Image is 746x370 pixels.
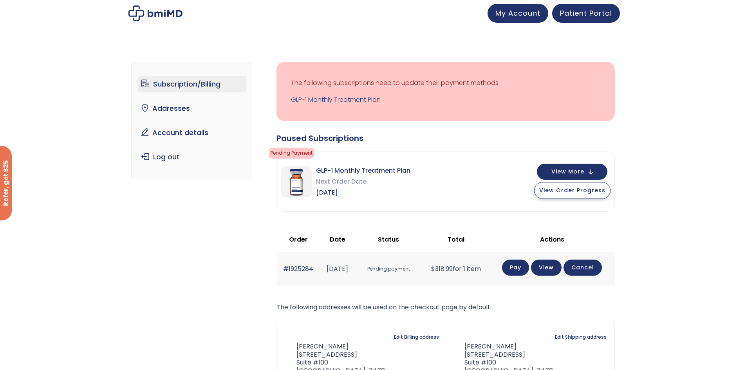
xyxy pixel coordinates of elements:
[291,78,600,88] p: The following subscriptions need to update their payment methods:
[531,260,562,276] a: View
[448,235,464,244] span: Total
[291,94,600,105] a: GLP-1 Monthly Treatment Plan
[394,332,439,343] a: Edit Billing address
[316,187,410,198] span: [DATE]
[137,149,246,165] a: Log out
[540,235,564,244] span: Actions
[316,165,410,176] span: GLP-1 Monthly Treatment Plan
[276,133,615,144] div: Paused Subscriptions
[551,169,584,174] span: View More
[316,176,410,187] span: Next Order Date
[137,76,246,92] a: Subscription/Billing
[276,302,615,313] p: The following addresses will be used on the checkout page by default.
[539,186,605,194] span: View Order Progress
[431,264,453,273] span: 318.99
[495,8,540,18] span: My Account
[137,100,246,117] a: Addresses
[330,235,345,244] span: Date
[423,252,490,286] td: for 1 item
[327,264,348,273] time: [DATE]
[378,235,399,244] span: Status
[560,8,612,18] span: Patient Portal
[128,5,182,21] img: My account
[289,235,308,244] span: Order
[564,260,602,276] a: Cancel
[137,125,246,141] a: Account details
[131,62,252,179] nav: Account pages
[431,264,435,273] span: $
[555,332,607,343] a: Edit Shipping address
[537,164,607,180] button: View More
[488,4,548,23] a: My Account
[552,4,620,23] a: Patient Portal
[534,182,611,199] button: View Order Progress
[359,262,419,276] span: Pending payment
[281,166,312,197] img: GLP-1 Monthly Treatment Plan
[502,260,529,276] a: Pay
[269,148,314,159] span: Pending Payment
[283,264,313,273] a: #1925284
